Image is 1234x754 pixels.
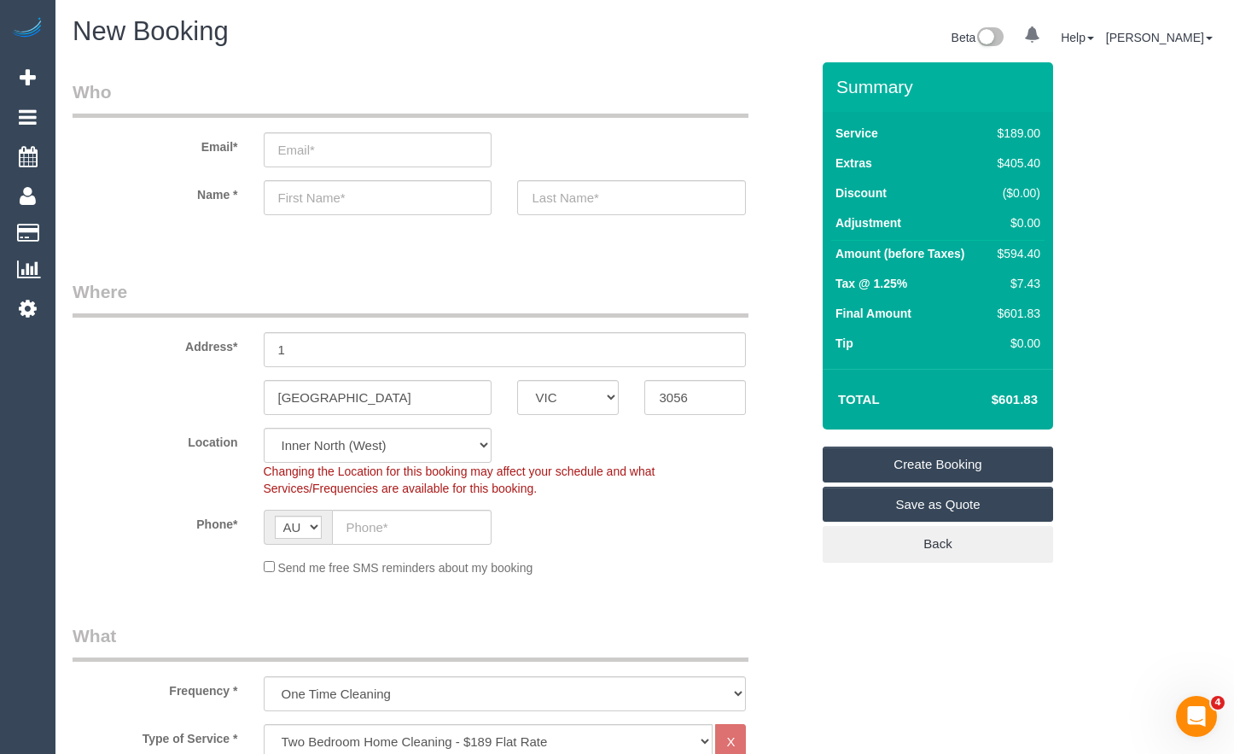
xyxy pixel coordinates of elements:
input: First Name* [264,180,492,215]
label: Final Amount [835,305,911,322]
label: Email* [60,132,251,155]
input: Phone* [332,510,492,545]
span: 4 [1211,696,1225,710]
label: Discount [835,184,887,202]
img: Automaid Logo [10,17,44,41]
div: $405.40 [991,155,1040,172]
label: Adjustment [835,214,901,231]
div: $594.40 [991,245,1040,262]
input: Suburb* [264,380,492,415]
h3: Summary [836,77,1045,96]
img: New interface [975,27,1004,50]
label: Name * [60,180,251,203]
div: $7.43 [991,275,1040,292]
legend: Who [73,79,748,118]
input: Last Name* [517,180,746,215]
span: Changing the Location for this booking may affect your schedule and what Services/Frequencies are... [264,465,655,495]
a: Save as Quote [823,487,1053,523]
div: ($0.00) [991,184,1040,202]
label: Frequency * [60,676,251,699]
h4: $601.83 [940,393,1038,407]
legend: Where [73,279,748,318]
label: Tip [835,335,853,352]
legend: What [73,623,748,662]
label: Service [835,125,878,142]
div: $189.00 [991,125,1040,142]
label: Address* [60,332,251,355]
label: Tax @ 1.25% [835,275,907,292]
input: Email* [264,132,492,167]
label: Amount (before Taxes) [835,245,964,262]
div: $0.00 [991,335,1040,352]
input: Post Code* [644,380,746,415]
a: [PERSON_NAME] [1106,31,1213,44]
strong: Total [838,392,880,406]
a: Back [823,526,1053,562]
span: Send me free SMS reminders about my booking [277,561,533,575]
iframe: Intercom live chat [1176,696,1217,737]
div: $0.00 [991,214,1040,231]
label: Phone* [60,510,251,533]
label: Extras [835,155,872,172]
span: New Booking [73,16,229,46]
div: $601.83 [991,305,1040,322]
a: Create Booking [823,447,1053,482]
a: Beta [952,31,1004,44]
label: Type of Service * [60,724,251,747]
label: Location [60,428,251,451]
a: Help [1061,31,1094,44]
